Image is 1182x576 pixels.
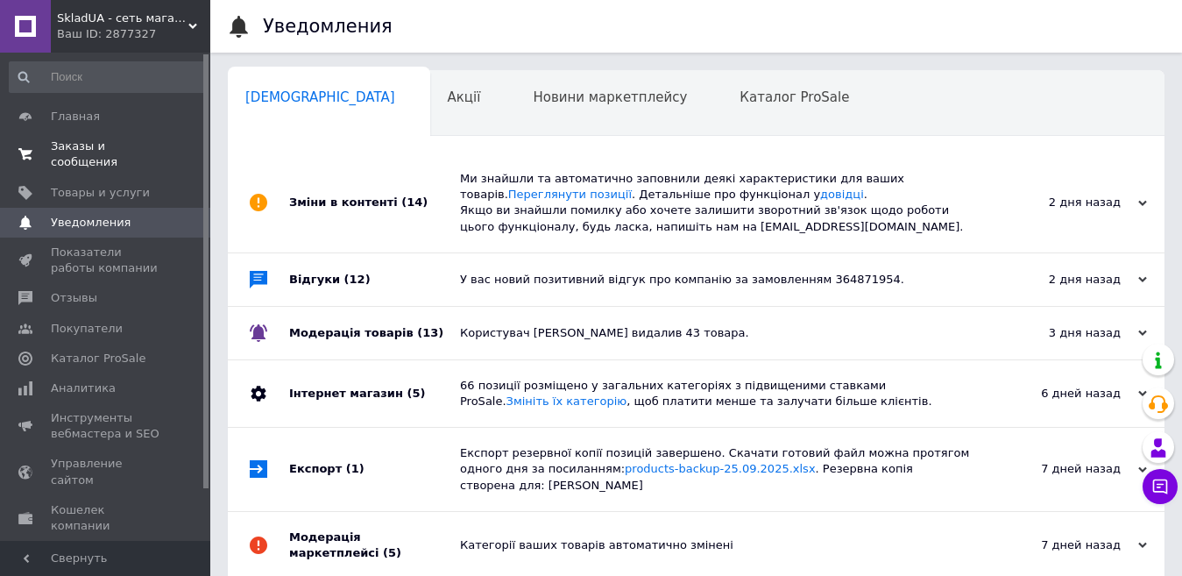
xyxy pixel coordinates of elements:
[972,272,1147,288] div: 2 дня назад
[401,196,428,209] span: (14)
[383,546,401,559] span: (5)
[57,11,188,26] span: SkladUA - сеть магазинов сантехники и бытовой техники
[263,16,393,37] h1: Уведомления
[1143,469,1178,504] button: Чат с покупателем
[51,502,162,534] span: Кошелек компании
[51,380,116,396] span: Аналитика
[460,378,972,409] div: 66 позиції розміщено у загальних категоріях з підвищеними ставками ProSale. , щоб платити менше т...
[51,215,131,231] span: Уведомления
[51,351,145,366] span: Каталог ProSale
[508,188,632,201] a: Переглянути позиції
[51,185,150,201] span: Товары и услуги
[9,61,207,93] input: Поиск
[51,321,123,337] span: Покупатели
[344,273,371,286] span: (12)
[972,325,1147,341] div: 3 дня назад
[460,445,972,494] div: Експорт резервної копії позицій завершено. Скачати готовий файл можна протягом одного дня за поси...
[51,456,162,487] span: Управление сайтом
[448,89,481,105] span: Акції
[972,195,1147,210] div: 2 дня назад
[51,245,162,276] span: Показатели работы компании
[972,537,1147,553] div: 7 дней назад
[460,325,972,341] div: Користувач [PERSON_NAME] видалив 43 товара.
[417,326,443,339] span: (13)
[51,410,162,442] span: Инструменты вебмастера и SEO
[533,89,687,105] span: Новини маркетплейсу
[289,253,460,306] div: Відгуки
[289,360,460,427] div: Інтернет магазин
[51,290,97,306] span: Отзывы
[740,89,849,105] span: Каталог ProSale
[407,387,425,400] span: (5)
[972,461,1147,477] div: 7 дней назад
[51,109,100,124] span: Главная
[289,307,460,359] div: Модерація товарів
[245,89,395,105] span: [DEMOGRAPHIC_DATA]
[460,537,972,553] div: Категорії ваших товарів автоматично змінені
[289,428,460,511] div: Експорт
[289,153,460,252] div: Зміни в контенті
[820,188,864,201] a: довідці
[460,171,972,235] div: Ми знайшли та автоматично заповнили деякі характеристики для ваших товарів. . Детальніше про функ...
[506,395,627,408] a: Змініть їх категорію
[625,462,815,475] a: products-backup-25.09.2025.xlsx
[51,139,162,170] span: Заказы и сообщения
[57,26,210,42] div: Ваш ID: 2877327
[972,386,1147,402] div: 6 дней назад
[460,272,972,288] div: У вас новий позитивний відгук про компанію за замовленням 364871954.
[346,462,365,475] span: (1)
